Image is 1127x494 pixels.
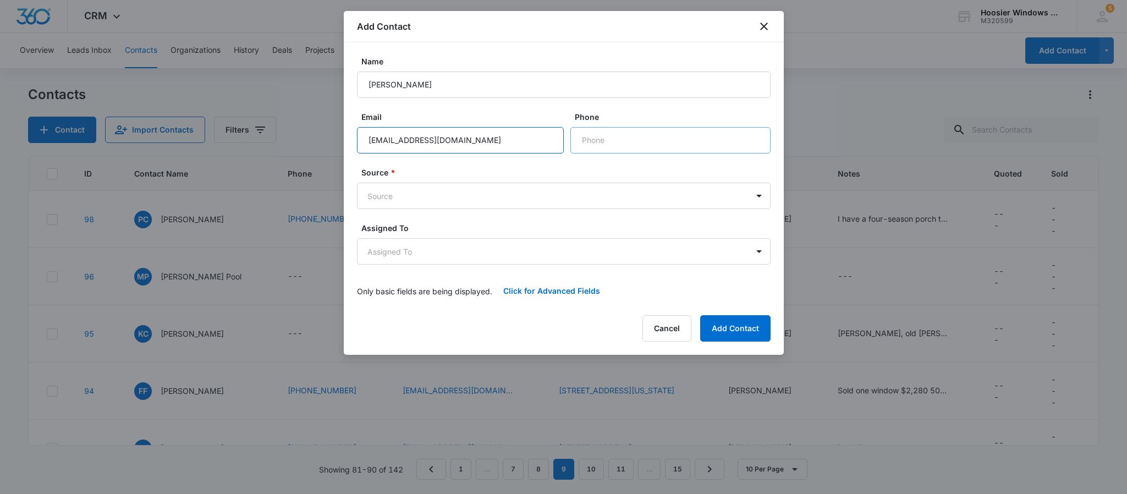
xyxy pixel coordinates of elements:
input: Name [357,72,771,98]
button: Cancel [642,315,691,342]
label: Source [361,167,775,178]
button: Click for Advanced Fields [492,278,611,304]
label: Assigned To [361,222,775,234]
input: Phone [570,127,771,153]
button: close [757,20,771,33]
label: Email [361,111,568,123]
h1: Add Contact [357,20,411,33]
label: Phone [575,111,775,123]
input: Email [357,127,564,153]
label: Name [361,56,775,67]
button: Add Contact [700,315,771,342]
p: Only basic fields are being displayed. [357,286,492,297]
